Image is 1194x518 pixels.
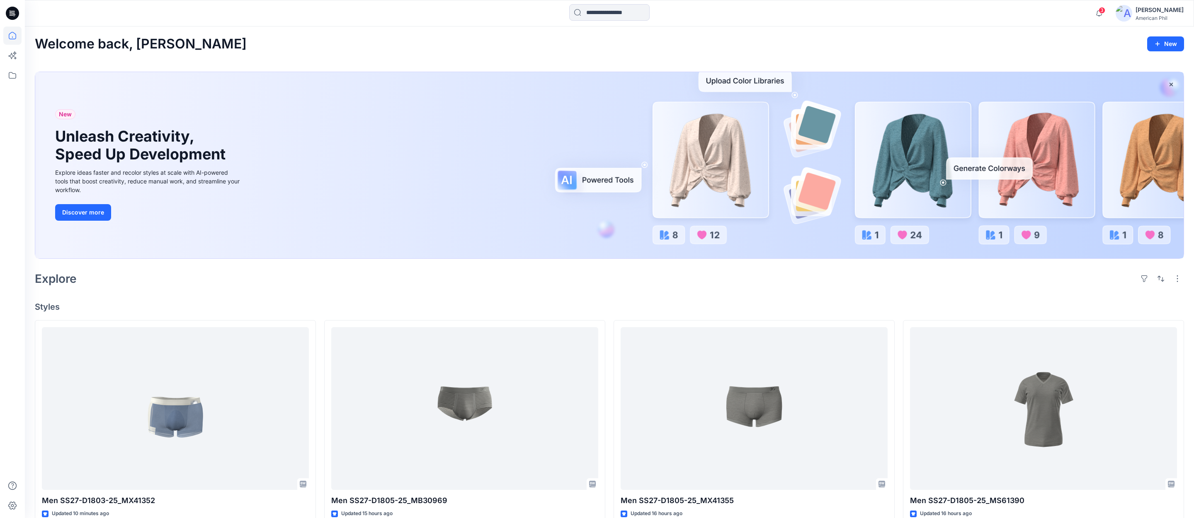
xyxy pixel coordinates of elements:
[55,204,111,221] button: Discover more
[35,36,247,52] h2: Welcome back, [PERSON_NAME]
[1147,36,1184,51] button: New
[1136,15,1184,21] div: American Phil
[631,509,682,518] p: Updated 16 hours ago
[35,272,77,285] h2: Explore
[341,509,393,518] p: Updated 15 hours ago
[42,495,309,506] p: Men SS27-D1803-25_MX41352
[55,168,242,194] div: Explore ideas faster and recolor styles at scale with AI-powered tools that boost creativity, red...
[35,302,1184,312] h4: Styles
[55,204,242,221] a: Discover more
[621,495,888,506] p: Men SS27-D1805-25_MX41355
[1099,7,1105,14] span: 3
[1116,5,1132,22] img: avatar
[331,327,598,490] a: Men SS27-D1805-25_MB30969
[910,495,1177,506] p: Men SS27-D1805-25_MS61390
[331,495,598,506] p: Men SS27-D1805-25_MB30969
[920,509,972,518] p: Updated 16 hours ago
[910,327,1177,490] a: Men SS27-D1805-25_MS61390
[1136,5,1184,15] div: [PERSON_NAME]
[52,509,109,518] p: Updated 10 minutes ago
[621,327,888,490] a: Men SS27-D1805-25_MX41355
[59,109,72,119] span: New
[55,128,229,163] h1: Unleash Creativity, Speed Up Development
[42,327,309,490] a: Men SS27-D1803-25_MX41352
